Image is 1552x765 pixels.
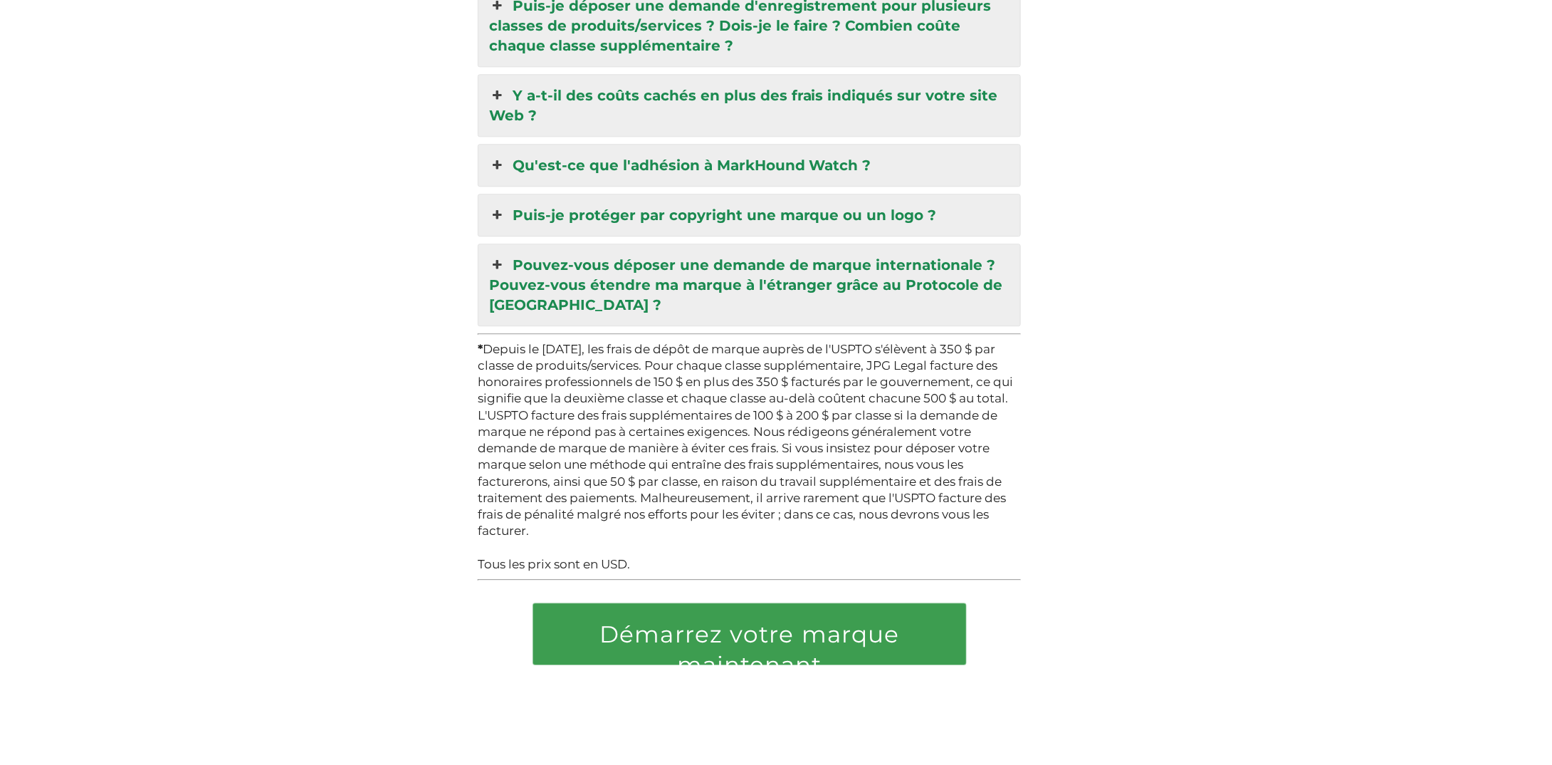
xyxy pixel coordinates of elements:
a: Puis-je protéger par copyright une marque ou un logo ? [478,194,1020,236]
font: Qu'est-ce que l'adhésion à MarkHound Watch ? [513,157,871,174]
a: Pouvez-vous déposer une demande de marque internationale ? Pouvez-vous étendre ma marque à l'étra... [478,244,1020,326]
a: Démarrez votre marque maintenant [533,603,966,664]
a: Qu'est-ce que l'adhésion à MarkHound Watch ? [478,145,1020,186]
font: Puis-je protéger par copyright une marque ou un logo ? [513,207,937,224]
font: Pouvez-vous déposer une demande de marque internationale ? Pouvez-vous étendre ma marque à l'étra... [489,256,1002,313]
font: Depuis le [DATE], les frais de dépôt de marque auprès de l'USPTO s'élèvent à 350 $ par classe de ... [478,342,1013,538]
a: Y a-t-il des coûts cachés en plus des frais indiqués sur votre site Web ? [478,75,1020,136]
font: Y a-t-il des coûts cachés en plus des frais indiqués sur votre site Web ? [489,87,997,124]
font: Tous les prix sont en USD. [478,557,630,571]
font: Démarrez votre marque maintenant [599,620,899,679]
